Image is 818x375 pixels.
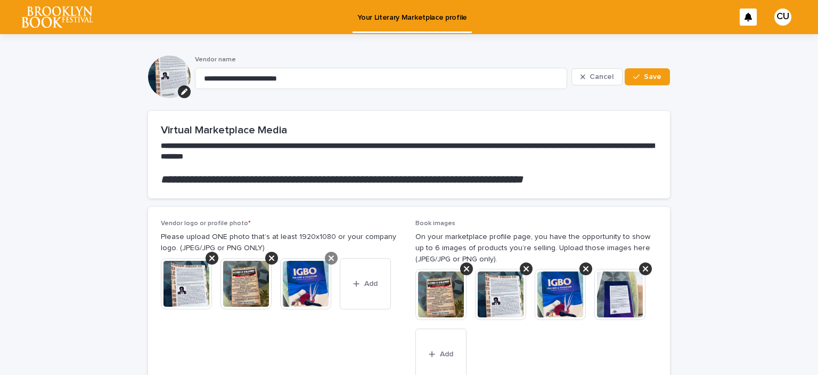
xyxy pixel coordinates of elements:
[644,73,661,81] span: Save
[440,350,453,358] span: Add
[195,57,236,63] span: Vendor name
[774,9,791,26] div: CU
[161,220,251,227] span: Vendor logo or profile photo
[340,258,391,309] button: Add
[161,124,657,137] h2: Virtual Marketplace Media
[415,220,455,227] span: Book images
[161,232,403,254] p: Please upload ONE photo that’s at least 1920x1080 or your company logo. (JPEG/JPG or PNG ONLY)
[364,280,378,288] span: Add
[415,232,657,265] p: On your marketplace profile page, you have the opportunity to show up to 6 images of products you...
[21,6,93,28] img: l65f3yHPToSKODuEVUav
[590,73,613,81] span: Cancel
[625,68,670,85] button: Save
[571,68,623,85] button: Cancel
